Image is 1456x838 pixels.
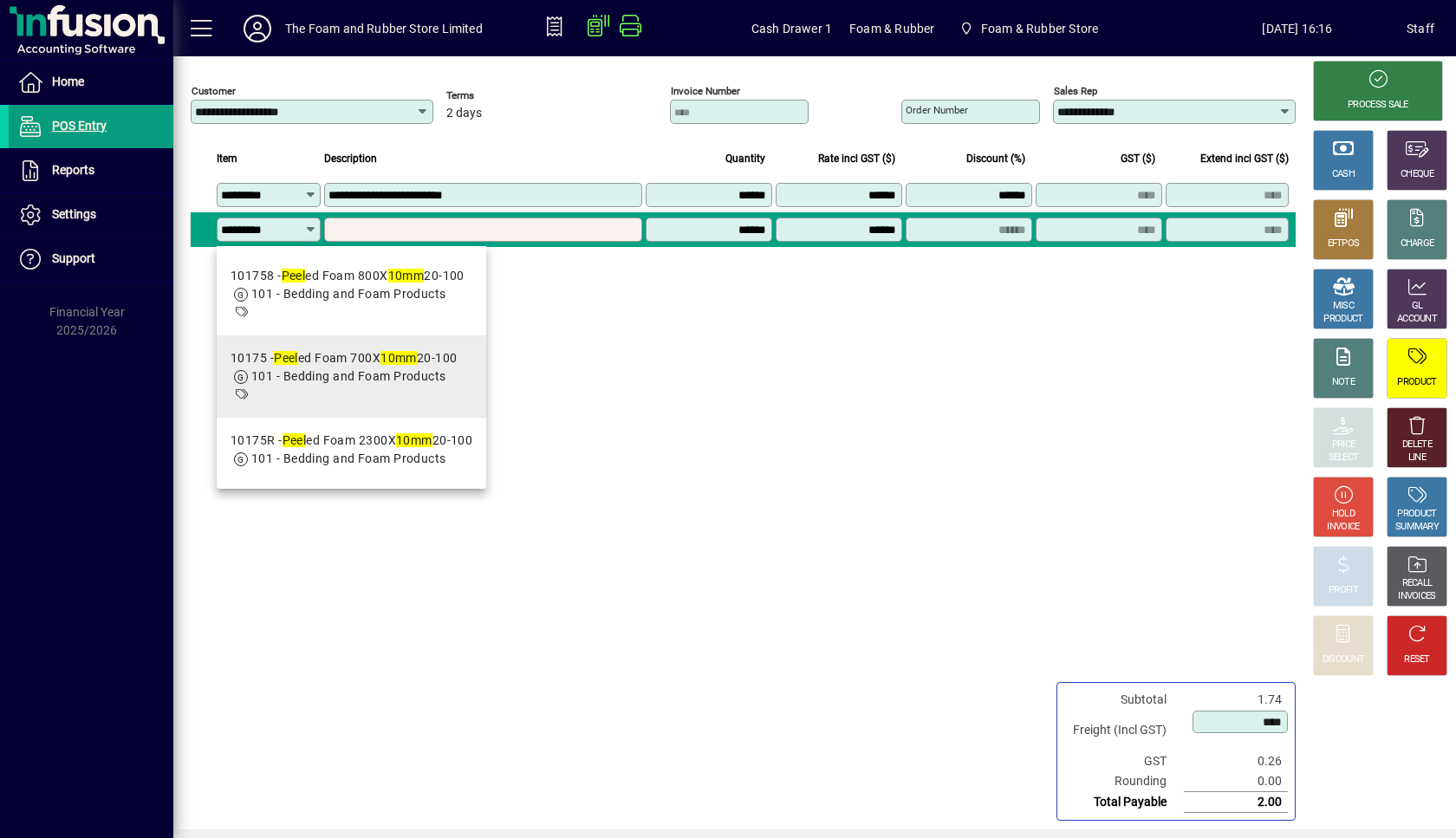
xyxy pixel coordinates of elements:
[1332,438,1355,451] div: PRICE
[1395,521,1439,534] div: SUMMARY
[9,61,173,104] a: Home
[1184,751,1288,771] td: 0.26
[1064,751,1184,771] td: GST
[1188,15,1407,42] span: [DATE] 16:16
[231,432,472,450] div: 10175R - ed Foam 2300X 20-100
[1184,792,1288,813] td: 2.00
[217,253,486,335] mat-option: 101758 - Peeled Foam 800X10mm 20-100
[9,149,173,192] a: Reports
[1064,690,1184,710] td: Subtotal
[251,369,446,383] span: 101 - Bedding and Foam Products
[849,15,934,42] span: Foam & Rubber
[725,149,765,168] span: Quantity
[1397,313,1437,326] div: ACCOUNT
[1401,168,1433,181] div: CHEQUE
[1412,300,1423,313] div: GL
[251,287,446,301] span: 101 - Bedding and Foam Products
[230,13,285,44] button: Profile
[324,149,377,168] span: Description
[1397,376,1436,389] div: PRODUCT
[1184,690,1288,710] td: 1.74
[1332,508,1355,521] div: HOLD
[1397,508,1436,521] div: PRODUCT
[1402,577,1433,590] div: RECALL
[192,85,236,97] mat-label: Customer
[1407,15,1434,42] div: Staff
[388,269,425,283] em: 10mm
[274,351,298,365] em: Peel
[1328,237,1360,250] div: EFTPOS
[52,75,84,88] span: Home
[52,207,96,221] span: Settings
[1184,771,1288,792] td: 0.00
[818,149,895,168] span: Rate incl GST ($)
[446,90,550,101] span: Terms
[380,351,417,365] em: 10mm
[285,15,483,42] div: The Foam and Rubber Store Limited
[52,251,95,265] span: Support
[52,119,107,133] span: POS Entry
[952,13,1105,44] span: Foam & Rubber Store
[1332,168,1355,181] div: CASH
[1323,313,1362,326] div: PRODUCT
[52,163,94,177] span: Reports
[1398,590,1435,603] div: INVOICES
[1323,653,1364,666] div: DISCOUNT
[283,433,307,447] em: Peel
[231,267,465,285] div: 101758 - ed Foam 800X 20-100
[966,149,1025,168] span: Discount (%)
[396,433,432,447] em: 10mm
[1200,149,1289,168] span: Extend incl GST ($)
[751,15,832,42] span: Cash Drawer 1
[1329,584,1358,597] div: PROFIT
[1064,771,1184,792] td: Rounding
[1408,451,1426,464] div: LINE
[9,237,173,281] a: Support
[1348,99,1408,112] div: PROCESS SALE
[1332,376,1355,389] div: NOTE
[9,193,173,237] a: Settings
[251,451,446,465] span: 101 - Bedding and Foam Products
[1402,438,1432,451] div: DELETE
[671,85,740,97] mat-label: Invoice number
[906,104,968,116] mat-label: Order number
[446,107,482,120] span: 2 days
[1333,300,1354,313] div: MISC
[217,335,486,418] mat-option: 10175 - Peeled Foam 700X10mm 20-100
[1329,451,1359,464] div: SELECT
[1121,149,1155,168] span: GST ($)
[217,418,486,482] mat-option: 10175R - Peeled Foam 2300X10mm 20-100
[1064,792,1184,813] td: Total Payable
[231,349,457,367] div: 10175 - ed Foam 700X 20-100
[217,149,237,168] span: Item
[1401,237,1434,250] div: CHARGE
[1064,710,1184,751] td: Freight (Incl GST)
[1327,521,1359,534] div: INVOICE
[1054,85,1097,97] mat-label: Sales rep
[981,15,1098,42] span: Foam & Rubber Store
[282,269,306,283] em: Peel
[1404,653,1430,666] div: RESET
